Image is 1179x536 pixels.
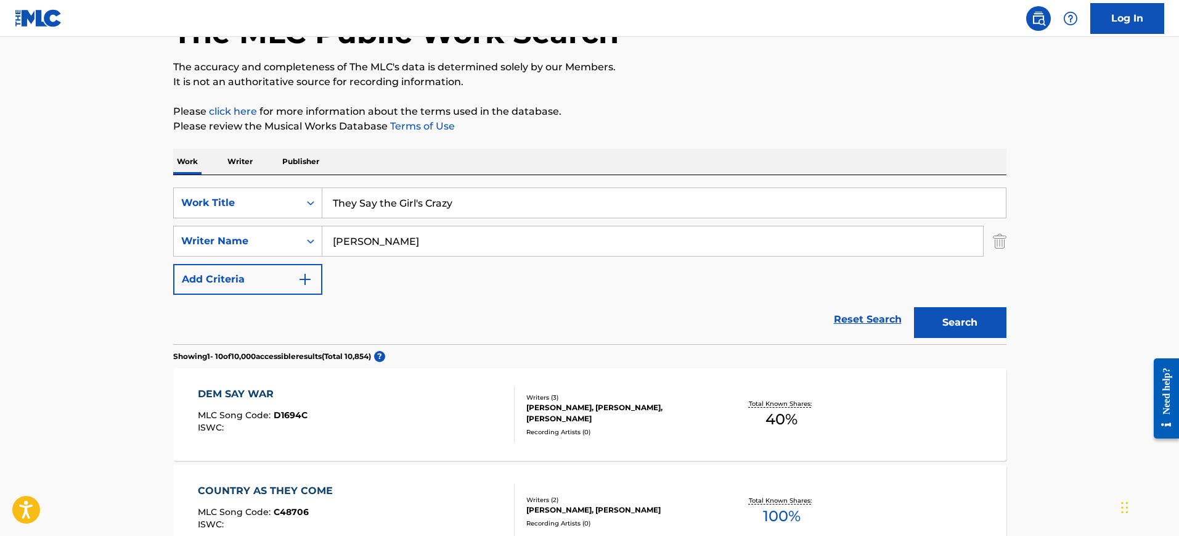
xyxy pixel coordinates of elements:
[181,196,292,210] div: Work Title
[173,188,1006,344] form: Search Form
[526,505,712,516] div: [PERSON_NAME], [PERSON_NAME]
[914,307,1006,338] button: Search
[526,393,712,402] div: Writers ( 3 )
[173,368,1006,461] a: DEM SAY WARMLC Song Code:D1694CISWC:Writers (3)[PERSON_NAME], [PERSON_NAME], [PERSON_NAME]Recordi...
[749,399,815,408] p: Total Known Shares:
[173,264,322,295] button: Add Criteria
[198,387,308,402] div: DEM SAY WAR
[198,422,227,433] span: ISWC :
[993,226,1006,257] img: Delete Criterion
[274,506,309,517] span: C48706
[209,105,257,117] a: click here
[526,519,712,528] div: Recording Artists ( 0 )
[181,234,292,249] div: Writer Name
[749,496,815,505] p: Total Known Shares:
[198,410,274,421] span: MLC Song Code :
[173,119,1006,134] p: Please review the Musical Works Database
[828,306,908,333] a: Reset Search
[1026,6,1051,31] a: Public Search
[1121,489,1128,526] div: Drag
[224,149,256,175] p: Writer
[1031,11,1046,26] img: search
[1058,6,1083,31] div: Help
[298,272,312,287] img: 9d2ae6d4665cec9f34b9.svg
[198,484,339,498] div: COUNTRY AS THEY COME
[526,402,712,424] div: [PERSON_NAME], [PERSON_NAME], [PERSON_NAME]
[173,60,1006,75] p: The accuracy and completeness of The MLC's data is determined solely by our Members.
[1117,477,1179,536] iframe: Chat Widget
[763,505,801,527] span: 100 %
[173,351,371,362] p: Showing 1 - 10 of 10,000 accessible results (Total 10,854 )
[1144,349,1179,448] iframe: Resource Center
[173,104,1006,119] p: Please for more information about the terms used in the database.
[765,408,798,431] span: 40 %
[526,495,712,505] div: Writers ( 2 )
[388,120,455,132] a: Terms of Use
[173,75,1006,89] p: It is not an authoritative source for recording information.
[526,427,712,437] div: Recording Artists ( 0 )
[198,506,274,517] span: MLC Song Code :
[198,519,227,530] span: ISWC :
[279,149,323,175] p: Publisher
[1063,11,1078,26] img: help
[374,351,385,362] span: ?
[173,149,202,175] p: Work
[1090,3,1164,34] a: Log In
[274,410,308,421] span: D1694C
[15,9,62,27] img: MLC Logo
